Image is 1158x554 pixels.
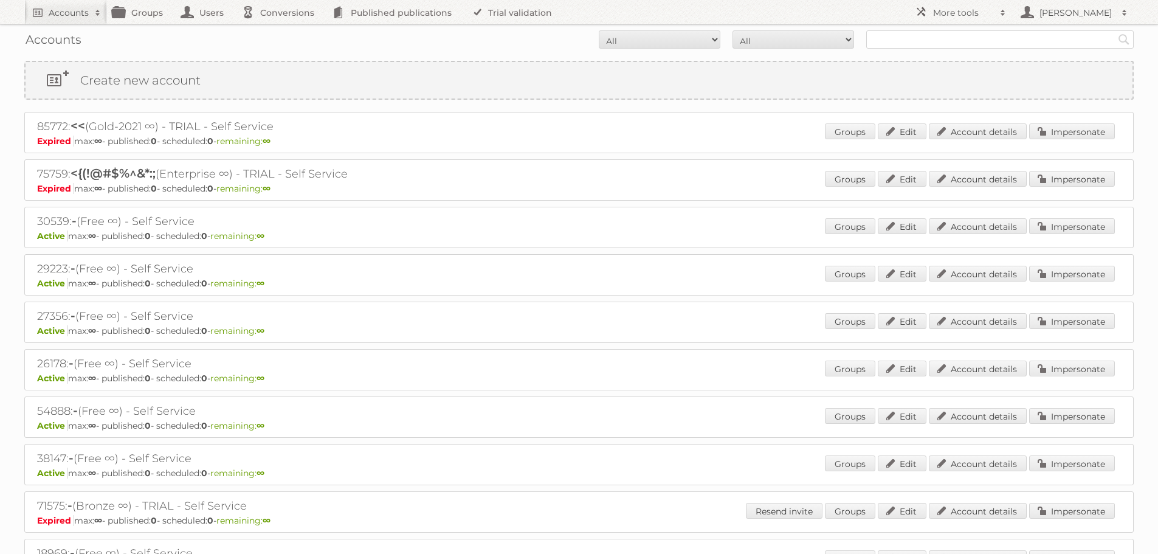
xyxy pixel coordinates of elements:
[37,468,1121,479] p: max: - published: - scheduled: -
[201,468,207,479] strong: 0
[37,373,68,384] span: Active
[37,403,463,419] h2: 54888: (Free ∞) - Self Service
[878,503,926,519] a: Edit
[933,7,994,19] h2: More tools
[71,261,75,275] span: -
[201,325,207,336] strong: 0
[825,455,875,471] a: Groups
[929,313,1027,329] a: Account details
[151,515,157,526] strong: 0
[825,361,875,376] a: Groups
[257,230,264,241] strong: ∞
[825,266,875,282] a: Groups
[257,278,264,289] strong: ∞
[210,278,264,289] span: remaining:
[929,408,1027,424] a: Account details
[37,136,1121,147] p: max: - published: - scheduled: -
[37,278,68,289] span: Active
[1029,266,1115,282] a: Impersonate
[145,420,151,431] strong: 0
[151,183,157,194] strong: 0
[71,166,156,181] span: <{(!@#$%^&*:;
[207,515,213,526] strong: 0
[1029,218,1115,234] a: Impersonate
[71,119,85,133] span: <<
[37,373,1121,384] p: max: - published: - scheduled: -
[201,278,207,289] strong: 0
[257,420,264,431] strong: ∞
[88,420,96,431] strong: ∞
[929,218,1027,234] a: Account details
[825,313,875,329] a: Groups
[216,136,271,147] span: remaining:
[69,451,74,465] span: -
[37,183,74,194] span: Expired
[878,455,926,471] a: Edit
[73,403,78,418] span: -
[37,515,1121,526] p: max: - published: - scheduled: -
[37,308,463,324] h2: 27356: (Free ∞) - Self Service
[37,451,463,466] h2: 38147: (Free ∞) - Self Service
[929,361,1027,376] a: Account details
[145,373,151,384] strong: 0
[37,166,463,182] h2: 75759: (Enterprise ∞) - TRIAL - Self Service
[878,218,926,234] a: Edit
[929,266,1027,282] a: Account details
[929,123,1027,139] a: Account details
[210,373,264,384] span: remaining:
[94,136,102,147] strong: ∞
[37,325,68,336] span: Active
[878,171,926,187] a: Edit
[88,230,96,241] strong: ∞
[1029,123,1115,139] a: Impersonate
[37,325,1121,336] p: max: - published: - scheduled: -
[1036,7,1115,19] h2: [PERSON_NAME]
[210,420,264,431] span: remaining:
[210,325,264,336] span: remaining:
[878,361,926,376] a: Edit
[49,7,89,19] h2: Accounts
[201,230,207,241] strong: 0
[94,183,102,194] strong: ∞
[37,261,463,277] h2: 29223: (Free ∞) - Self Service
[88,468,96,479] strong: ∞
[257,468,264,479] strong: ∞
[37,498,463,514] h2: 71575: (Bronze ∞) - TRIAL - Self Service
[825,123,875,139] a: Groups
[145,230,151,241] strong: 0
[145,278,151,289] strong: 0
[878,313,926,329] a: Edit
[929,503,1027,519] a: Account details
[37,119,463,134] h2: 85772: (Gold-2021 ∞) - TRIAL - Self Service
[263,136,271,147] strong: ∞
[263,515,271,526] strong: ∞
[1115,30,1133,49] input: Search
[1029,313,1115,329] a: Impersonate
[1029,171,1115,187] a: Impersonate
[94,515,102,526] strong: ∞
[1029,361,1115,376] a: Impersonate
[1029,408,1115,424] a: Impersonate
[257,373,264,384] strong: ∞
[67,498,72,513] span: -
[145,325,151,336] strong: 0
[746,503,822,519] a: Resend invite
[216,515,271,526] span: remaining:
[37,420,68,431] span: Active
[1029,455,1115,471] a: Impersonate
[825,171,875,187] a: Groups
[201,420,207,431] strong: 0
[71,308,75,323] span: -
[201,373,207,384] strong: 0
[257,325,264,336] strong: ∞
[88,278,96,289] strong: ∞
[37,136,74,147] span: Expired
[151,136,157,147] strong: 0
[263,183,271,194] strong: ∞
[26,62,1132,99] a: Create new account
[216,183,271,194] span: remaining:
[878,123,926,139] a: Edit
[1029,503,1115,519] a: Impersonate
[37,213,463,229] h2: 30539: (Free ∞) - Self Service
[825,408,875,424] a: Groups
